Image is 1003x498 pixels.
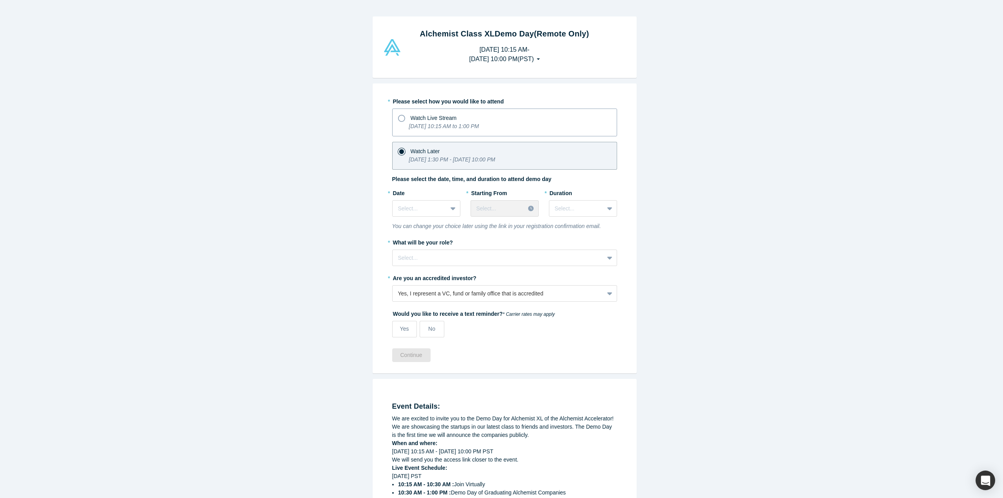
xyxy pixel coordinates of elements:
strong: Event Details: [392,402,440,410]
label: Starting From [471,187,507,197]
span: Yes [400,326,409,332]
span: No [428,326,435,332]
i: [DATE] 1:30 PM - [DATE] 10:00 PM [409,156,495,163]
i: You can change your choice later using the link in your registration confirmation email. [392,223,601,229]
li: Demo Day of Graduating Alchemist Companies [398,489,617,497]
button: [DATE] 10:15 AM-[DATE] 10:00 PM(PST) [461,42,548,67]
label: Would you like to receive a text reminder? [392,307,617,318]
strong: 10:15 AM - 10:30 AM : [398,481,454,487]
strong: When and where: [392,440,438,446]
span: Watch Live Stream [411,115,457,121]
i: [DATE] 10:15 AM to 1:00 PM [409,123,479,129]
label: Please select how you would like to attend [392,95,617,106]
div: We are showcasing the startups in our latest class to friends and investors. The Demo Day is the ... [392,423,617,439]
div: We are excited to invite you to the Demo Day for Alchemist XL of the Alchemist Accelerator! [392,415,617,423]
span: Watch Later [411,148,440,154]
button: Continue [392,348,431,362]
label: What will be your role? [392,236,617,247]
label: Date [392,187,460,197]
strong: 10:30 AM - 1:00 PM : [398,489,451,496]
div: [DATE] 10:15 AM - [DATE] 10:00 PM PST [392,447,617,456]
label: Please select the date, time, and duration to attend demo day [392,175,552,183]
strong: Live Event Schedule: [392,465,447,471]
em: * Carrier rates may apply [503,311,555,317]
img: Alchemist Vault Logo [383,39,402,56]
div: Yes, I represent a VC, fund or family office that is accredited [398,290,598,298]
li: Join Virtually [398,480,617,489]
div: We will send you the access link closer to the event. [392,456,617,464]
label: Are you an accredited investor? [392,272,617,283]
strong: Alchemist Class XL Demo Day (Remote Only) [420,29,589,38]
div: [DATE] PST [392,472,617,497]
label: Duration [549,187,617,197]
